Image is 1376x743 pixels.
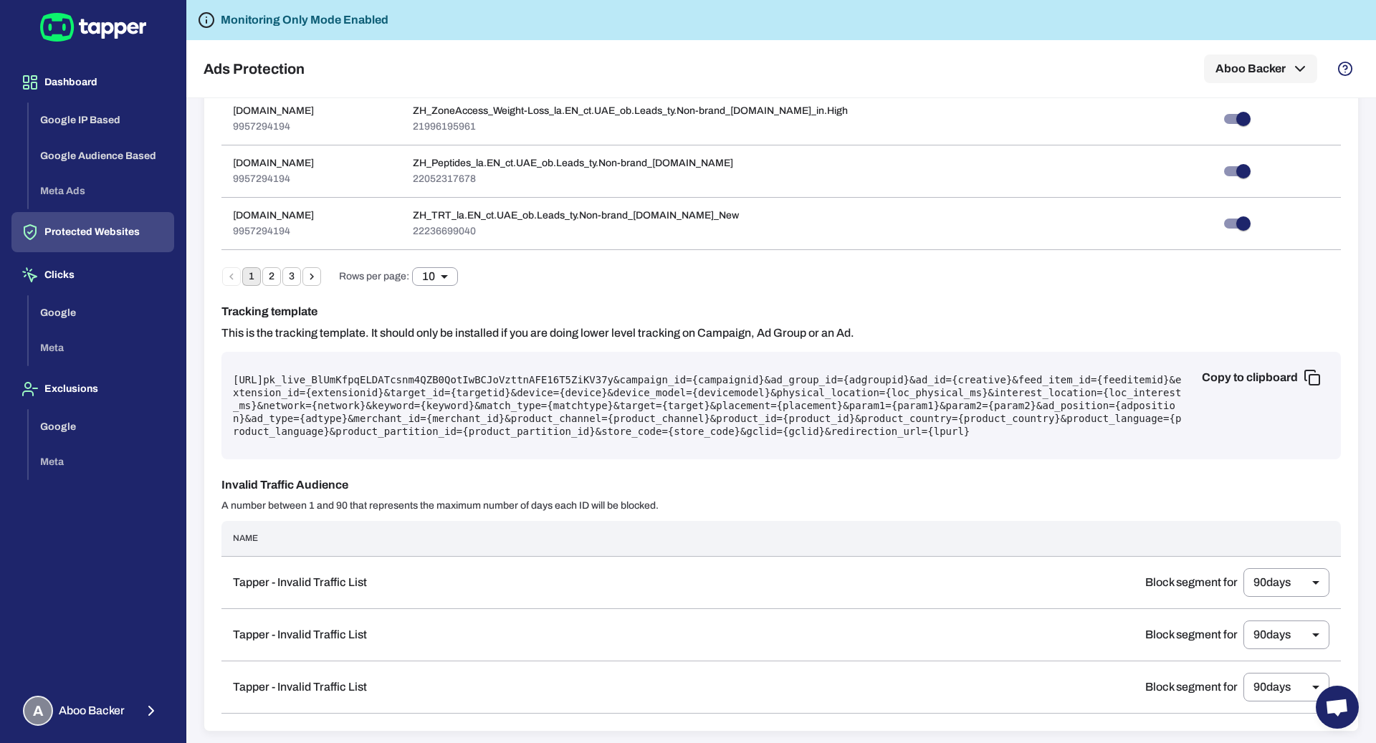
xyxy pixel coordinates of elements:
p: A number between 1 and 90 that represents the maximum number of days each ID will be blocked. [221,499,659,512]
button: Google [29,295,174,331]
a: Open chat [1316,686,1359,729]
h6: Monitoring Only Mode Enabled [221,11,388,29]
p: Block segment for [1145,680,1238,694]
p: Block segment for [1145,575,1238,590]
button: Exclusions [11,369,174,409]
a: Google [29,305,174,317]
button: Aboo Backer [1204,54,1317,83]
button: Go to page 3 [282,267,301,286]
p: [DOMAIN_NAME] [233,157,314,170]
a: Dashboard [11,75,174,87]
p: ZH_ZoneAccess_Weight-Loss_la.EN_ct.UAE_ob.Leads_ty.Non-brand_[DOMAIN_NAME]_in.High [413,105,848,118]
p: 9957294194 [233,173,314,186]
p: [DOMAIN_NAME] [233,209,314,222]
a: Google Audience Based [29,148,174,160]
p: 9957294194 [233,120,314,133]
button: Copy to clipboard [1190,363,1329,392]
p: ZH_TRT_la.EN_ct.UAE_ob.Leads_ty.Non-brand_[DOMAIN_NAME]_New [413,209,739,222]
button: Protected Websites [11,212,174,252]
p: 22052317678 [413,173,733,186]
button: Clicks [11,255,174,295]
button: Google Audience Based [29,138,174,174]
a: Google [29,419,174,431]
p: This is the tracking template. It should only be installed if you are doing lower level tracking ... [221,326,854,340]
button: Go to page 2 [262,267,281,286]
p: Tapper - Invalid Traffic List [233,680,1122,694]
p: [DOMAIN_NAME] [233,105,314,118]
p: Block segment for [1145,628,1238,642]
th: Name [221,521,1134,556]
svg: Tapper is not blocking any fraudulent activity for this domain [198,11,215,29]
button: Google IP Based [29,102,174,138]
button: AAboo Backer [11,690,174,732]
div: 10 [412,267,458,286]
a: Protected Websites [11,225,174,237]
div: 90 days [1243,673,1329,701]
span: Rows per page: [339,270,409,283]
h5: Ads Protection [204,60,305,77]
div: 90 days [1243,568,1329,597]
pre: [URL] pk_live_BlUmKfpqELDATcsnm4QZB0QotIwBCJoVzttnAFE16T5ZiKV37y &campaign_id={campaignid}&ad_gro... [233,373,1329,438]
h6: Invalid Traffic Audience [221,476,659,494]
button: page 1 [242,267,261,286]
button: Google [29,409,174,445]
p: 9957294194 [233,225,314,238]
p: 22236699040 [413,225,739,238]
div: A [23,696,53,726]
a: Exclusions [11,382,174,394]
h6: Tracking template [221,303,854,320]
a: Google IP Based [29,113,174,125]
p: Tapper - Invalid Traffic List [233,575,1122,590]
nav: pagination navigation [221,267,322,286]
button: Dashboard [11,62,174,102]
p: 21996195961 [413,120,848,133]
span: Aboo Backer [59,704,125,718]
a: Clicks [11,268,174,280]
p: ZH_Peptides_la.EN_ct.UAE_ob.Leads_ty.Non-brand_[DOMAIN_NAME] [413,157,733,170]
div: 90 days [1243,620,1329,649]
button: Go to next page [302,267,321,286]
p: Tapper - Invalid Traffic List [233,628,1122,642]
